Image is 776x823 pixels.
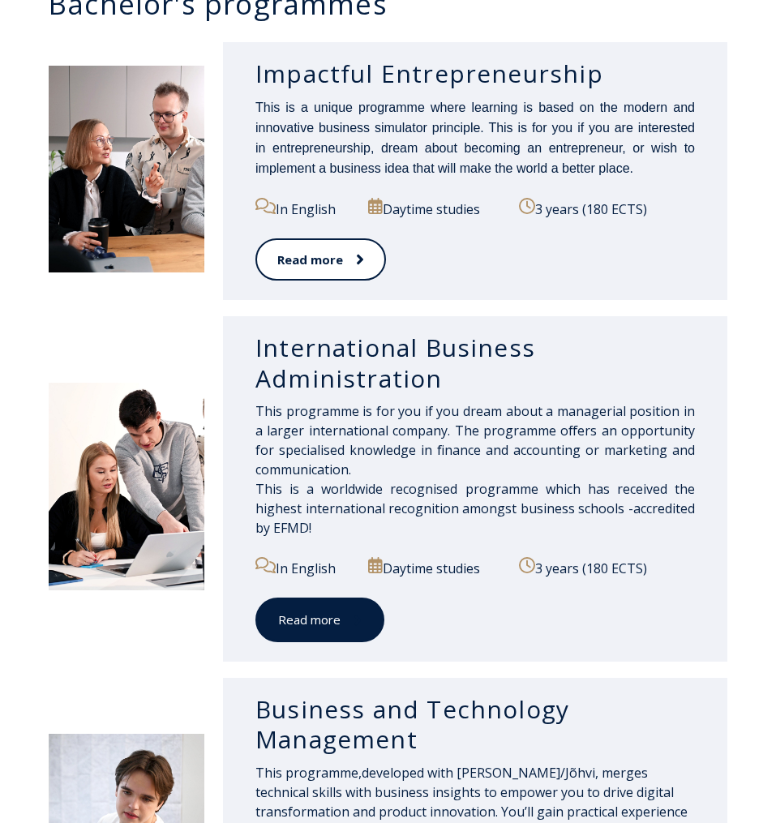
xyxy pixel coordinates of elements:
span: This programme is for you if you dream about a managerial position in a larger international comp... [255,402,695,537]
a: Read more [255,238,386,281]
img: Impactful Entrepreneurship [49,66,204,273]
p: 3 years (180 ECTS) [519,198,695,219]
a: accredited by EFMD [255,499,695,537]
p: 3 years (180 ECTS) [519,557,695,578]
span: This programme, [255,764,362,782]
p: Daytime studies [368,198,507,219]
p: In English [255,557,356,578]
p: Daytime studies [368,557,507,578]
h3: Business and Technology Management [255,694,695,755]
a: Read more [255,598,384,642]
span: This is a unique programme where learning is based on the modern and innovative business simulato... [255,101,695,175]
p: In English [255,198,356,219]
h3: Impactful Entrepreneurship [255,58,695,89]
h3: International Business Administration [255,332,695,393]
img: International Business Administration [49,383,204,590]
